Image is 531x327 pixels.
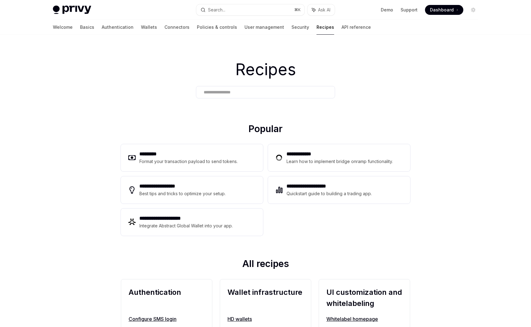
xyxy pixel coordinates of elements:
[121,144,263,171] a: **** ****Format your transaction payload to send tokens.
[318,7,330,13] span: Ask AI
[227,315,304,323] a: HD wallets
[244,20,284,35] a: User management
[287,158,395,165] div: Learn how to implement bridge onramp functionality.
[425,5,463,15] a: Dashboard
[139,158,238,165] div: Format your transaction payload to send tokens.
[294,7,301,12] span: ⌘ K
[196,4,304,15] button: Search...⌘K
[80,20,94,35] a: Basics
[326,315,402,323] a: Whitelabel homepage
[208,6,225,14] div: Search...
[227,287,304,309] h2: Wallet infrastructure
[129,315,205,323] a: Configure SMS login
[308,4,335,15] button: Ask AI
[102,20,134,35] a: Authentication
[53,6,91,14] img: light logo
[139,222,233,230] div: Integrate Abstract Global Wallet into your app.
[326,287,402,309] h2: UI customization and whitelabeling
[316,20,334,35] a: Recipes
[287,190,372,197] div: Quickstart guide to building a trading app.
[53,20,73,35] a: Welcome
[342,20,371,35] a: API reference
[381,7,393,13] a: Demo
[141,20,157,35] a: Wallets
[401,7,418,13] a: Support
[121,258,410,272] h2: All recipes
[430,7,454,13] span: Dashboard
[268,144,410,171] a: **** **** ***Learn how to implement bridge onramp functionality.
[164,20,189,35] a: Connectors
[121,123,410,137] h2: Popular
[291,20,309,35] a: Security
[197,20,237,35] a: Policies & controls
[139,190,227,197] div: Best tips and tricks to optimize your setup.
[129,287,205,309] h2: Authentication
[468,5,478,15] button: Toggle dark mode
